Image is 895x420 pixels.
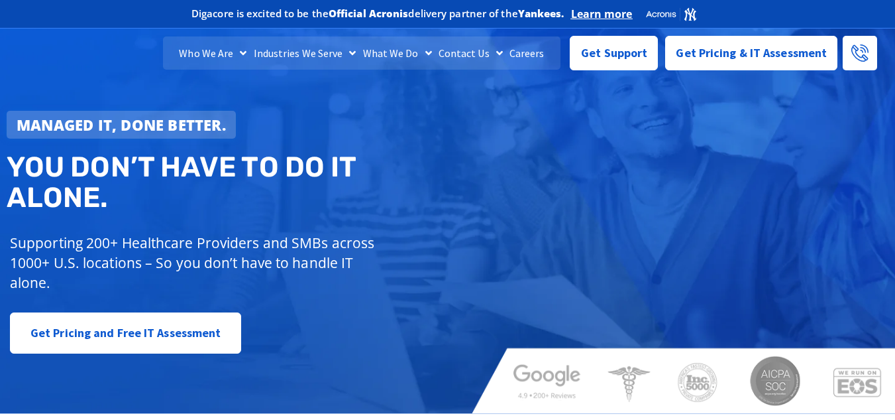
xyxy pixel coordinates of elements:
[191,9,564,19] h2: Digacore is excited to be the delivery partner of the
[7,152,458,213] h2: You don’t have to do IT alone.
[571,7,633,21] a: Learn more
[570,36,658,70] a: Get Support
[676,40,827,66] span: Get Pricing & IT Assessment
[645,7,697,22] img: Acronis
[665,36,837,70] a: Get Pricing & IT Assessment
[581,40,647,66] span: Get Support
[17,115,226,135] strong: Managed IT, done better.
[506,36,548,70] a: Careers
[250,36,360,70] a: Industries We Serve
[435,36,506,70] a: Contact Us
[360,36,435,70] a: What We Do
[30,320,221,346] span: Get Pricing and Free IT Assessment
[329,7,409,20] b: Official Acronis
[7,111,236,139] a: Managed IT, done better.
[163,36,560,70] nav: Menu
[10,233,376,293] p: Supporting 200+ Healthcare Providers and SMBs across 1000+ U.S. locations – So you don’t have to ...
[10,313,241,354] a: Get Pricing and Free IT Assessment
[20,35,102,71] img: DigaCore Technology Consulting
[518,7,564,20] b: Yankees.
[176,36,250,70] a: Who We Are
